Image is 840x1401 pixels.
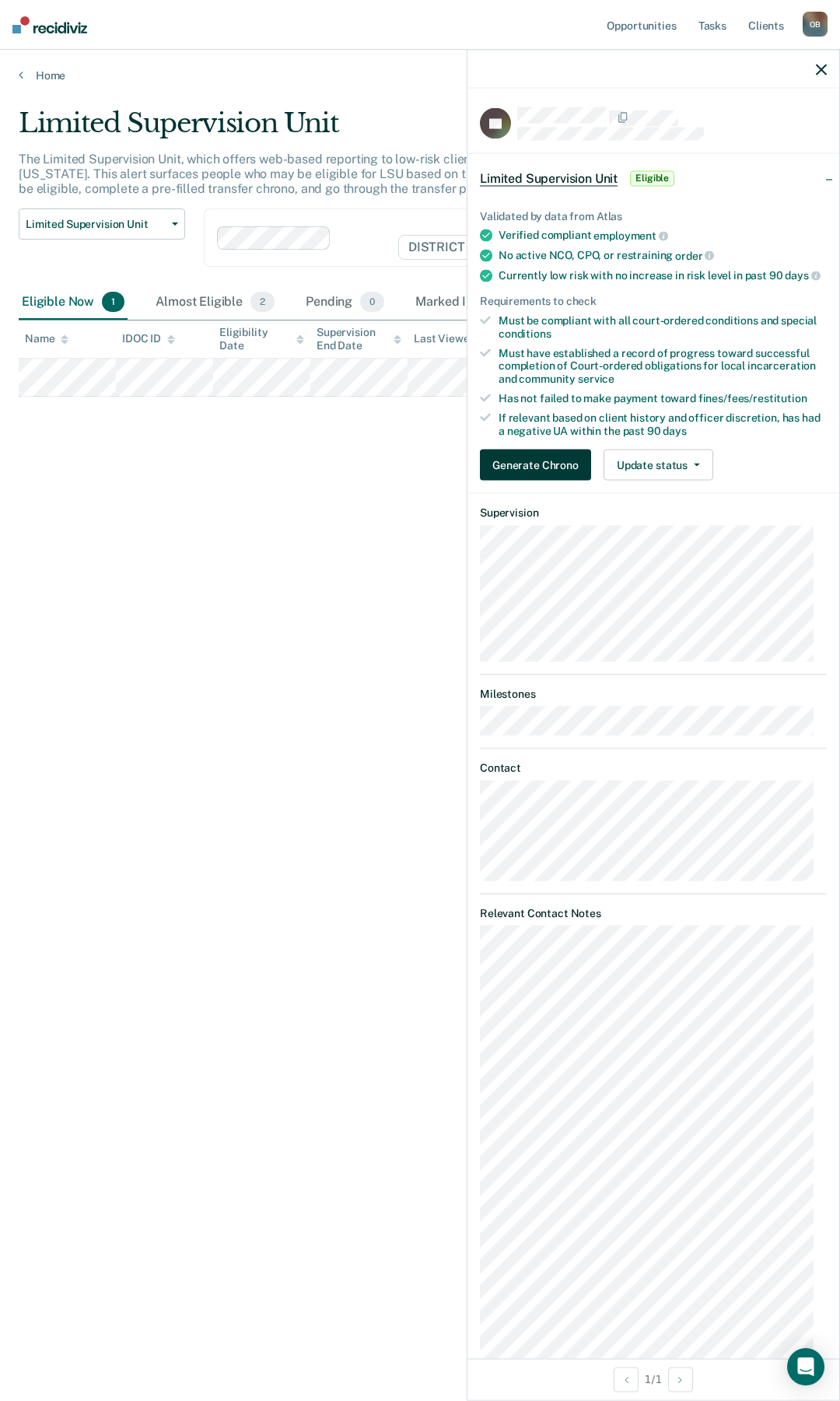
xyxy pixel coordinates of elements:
div: Verified compliant [499,229,827,243]
div: 1 / 1 [467,1358,839,1399]
dt: Relevant Contact Notes [480,906,827,919]
div: IDOC ID [122,332,175,345]
p: The Limited Supervision Unit, which offers web-based reporting to low-risk clients, is the lowest... [19,152,765,196]
div: Currently low risk with no increase in risk level in past 90 [499,268,827,282]
div: If relevant based on client history and officer discretion, has had a negative UA within the past 90 [499,411,827,437]
span: Eligible [630,170,674,186]
span: Limited Supervision Unit [26,218,166,231]
div: Open Intercom Messenger [787,1348,824,1385]
div: Eligibility Date [219,326,304,352]
div: Name [25,332,68,345]
div: O B [803,12,828,37]
div: Validated by data from Atlas [480,209,827,222]
div: Marked Ineligible [412,285,555,320]
div: Supervision End Date [317,326,401,352]
button: Next Opportunity [668,1367,693,1392]
span: fines/fees/restitution [698,392,807,405]
div: Must have established a record of progress toward successful completion of Court-ordered obligati... [499,346,827,385]
dt: Milestones [480,687,827,700]
span: employment [593,229,667,242]
div: Pending [303,285,387,320]
div: No active NCO, CPO, or restraining [499,249,827,263]
div: Eligible Now [19,285,128,320]
div: Last Viewed [414,332,489,345]
div: Has not failed to make payment toward [499,392,827,405]
div: Limited Supervision UnitEligible [467,153,839,203]
div: Must be compliant with all court-ordered conditions and special conditions [499,314,827,341]
button: Update status [604,450,713,481]
span: service [578,373,614,385]
span: days [663,424,686,436]
button: Previous Opportunity [614,1367,639,1392]
span: Limited Supervision Unit [480,170,618,186]
dt: Supervision [480,506,827,520]
dt: Contact [480,762,827,775]
img: Recidiviz [12,16,87,33]
span: DISTRICT OFFICE 4, [GEOGRAPHIC_DATA] [398,235,677,260]
span: days [785,269,820,282]
a: Generate Chrono [480,450,597,481]
div: Limited Supervision Unit [19,107,775,152]
span: order [675,249,714,261]
div: Requirements to check [480,295,827,308]
span: 1 [102,292,124,312]
span: 0 [360,292,384,312]
div: Almost Eligible [152,285,278,320]
button: Generate Chrono [480,450,591,481]
a: Home [19,68,821,82]
span: 2 [250,292,275,312]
